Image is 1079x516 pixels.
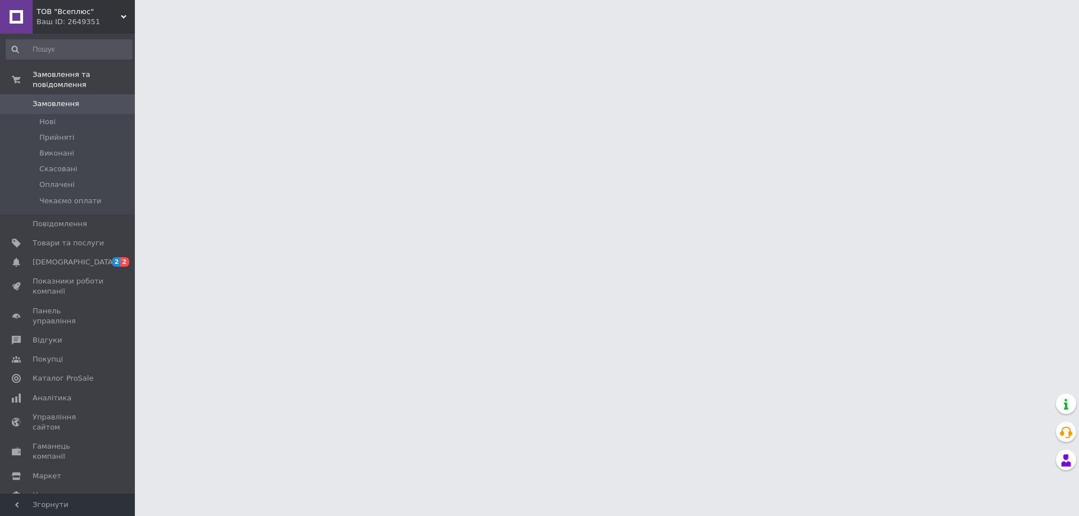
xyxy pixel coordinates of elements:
[120,257,129,267] span: 2
[33,471,61,481] span: Маркет
[33,335,62,345] span: Відгуки
[33,70,135,90] span: Замовлення та повідомлення
[33,393,71,403] span: Аналітика
[39,133,74,143] span: Прийняті
[39,196,102,206] span: Чекаємо оплати
[33,373,93,383] span: Каталог ProSale
[33,412,104,432] span: Управління сайтом
[33,99,79,109] span: Замовлення
[33,306,104,326] span: Панель управління
[112,257,121,267] span: 2
[37,7,121,17] span: ТОВ "Всеплюс"
[33,276,104,296] span: Показники роботи компанії
[39,180,75,190] span: Оплачені
[33,354,63,364] span: Покупці
[39,117,56,127] span: Нові
[33,441,104,462] span: Гаманець компанії
[33,490,90,500] span: Налаштування
[37,17,135,27] div: Ваш ID: 2649351
[33,257,116,267] span: [DEMOGRAPHIC_DATA]
[33,238,104,248] span: Товари та послуги
[39,148,74,158] span: Виконані
[33,219,87,229] span: Повідомлення
[6,39,133,60] input: Пошук
[39,164,78,174] span: Скасовані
